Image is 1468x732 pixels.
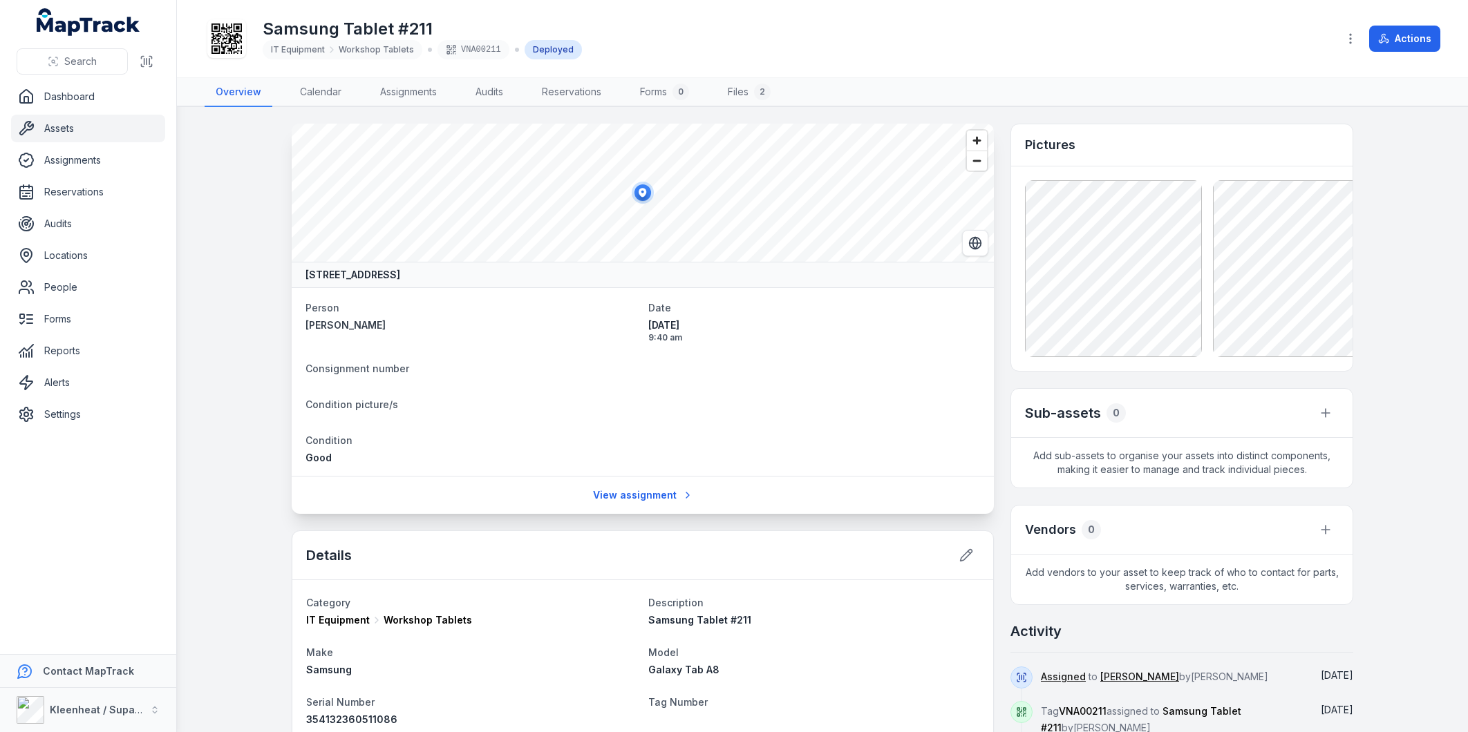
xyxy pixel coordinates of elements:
[437,40,509,59] div: VNA00211
[271,44,325,55] span: IT Equipment
[11,337,165,365] a: Reports
[754,84,771,100] div: 2
[43,665,134,677] strong: Contact MapTrack
[306,713,397,725] span: 354132360511086
[648,696,708,708] span: Tag Number
[292,124,994,262] canvas: Map
[648,664,719,675] span: Galaxy Tab A8
[11,273,165,301] a: People
[11,83,165,110] a: Dashboard
[1025,135,1075,155] h3: Pictures
[369,78,448,107] a: Assignments
[967,131,987,151] button: Zoom in
[464,78,514,107] a: Audits
[1321,704,1353,715] span: [DATE]
[672,84,689,100] div: 0
[1321,669,1353,681] span: [DATE]
[17,48,128,75] button: Search
[305,363,409,374] span: Consignment number
[648,302,671,314] span: Date
[962,230,988,256] button: Switch to Satellite View
[306,646,333,658] span: Make
[648,318,980,332] span: [DATE]
[306,613,370,627] span: IT Equipment
[11,178,165,206] a: Reservations
[584,482,702,508] a: View assignment
[339,44,414,55] span: Workshop Tablets
[648,318,980,343] time: 11/08/2025, 9:40:59 am
[11,242,165,269] a: Locations
[305,434,352,446] span: Condition
[629,78,700,107] a: Forms0
[305,302,339,314] span: Person
[648,597,704,608] span: Description
[263,18,582,40] h1: Samsung Tablet #211
[11,401,165,428] a: Settings
[1011,555,1353,604] span: Add vendors to your asset to keep track of who to contact for parts, services, warranties, etc.
[306,546,352,565] h2: Details
[1041,670,1086,684] a: Assigned
[305,318,637,332] a: [PERSON_NAME]
[1041,671,1268,682] span: to by [PERSON_NAME]
[717,78,782,107] a: Files2
[1025,403,1101,423] h2: Sub-assets
[305,268,400,282] strong: [STREET_ADDRESS]
[1369,26,1440,52] button: Actions
[306,597,350,608] span: Category
[531,78,612,107] a: Reservations
[1059,705,1107,717] span: VNA00211
[205,78,272,107] a: Overview
[11,146,165,174] a: Assignments
[50,704,153,715] strong: Kleenheat / Supagas
[306,664,352,675] span: Samsung
[11,305,165,333] a: Forms
[1100,670,1179,684] a: [PERSON_NAME]
[306,696,375,708] span: Serial Number
[37,8,140,36] a: MapTrack
[1011,438,1353,488] span: Add sub-assets to organise your assets into distinct components, making it easier to manage and t...
[648,614,751,626] span: Samsung Tablet #211
[11,115,165,142] a: Assets
[1010,622,1062,641] h2: Activity
[1025,520,1076,539] h3: Vendors
[11,210,165,238] a: Audits
[305,452,332,463] span: Good
[384,613,472,627] span: Workshop Tablets
[305,398,398,410] span: Condition picture/s
[64,55,97,68] span: Search
[1321,669,1353,681] time: 11/08/2025, 9:40:59 am
[1321,704,1353,715] time: 24/03/2025, 1:01:36 pm
[1107,403,1126,423] div: 0
[648,646,679,658] span: Model
[648,332,980,343] span: 9:40 am
[525,40,582,59] div: Deployed
[1082,520,1101,539] div: 0
[289,78,352,107] a: Calendar
[967,151,987,171] button: Zoom out
[11,369,165,396] a: Alerts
